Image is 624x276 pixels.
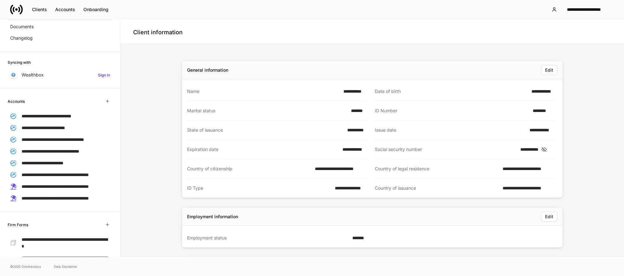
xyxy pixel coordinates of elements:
div: Country of citizenship [187,166,311,172]
a: Changelog [8,32,113,44]
p: Wealthbox [22,72,44,78]
a: Data Disclaimer [54,264,77,269]
h6: Accounts [8,98,25,104]
div: ID Type [187,185,331,191]
button: Onboarding [79,4,113,15]
div: Employment status [187,235,348,241]
h6: Syncing with [8,59,31,65]
div: State of issuance [187,127,343,133]
div: Clients [32,6,47,13]
button: Edit [541,65,557,75]
div: ID Number [375,108,529,114]
div: Employment information [187,214,238,220]
div: Accounts [55,6,75,13]
div: Country of legal residence [375,166,499,172]
h4: Client information [133,29,183,36]
button: Clients [28,4,51,15]
div: Date of birth [375,88,528,95]
h6: Firm Forms [8,222,28,228]
span: © 2025 OneAdvisory [10,264,41,269]
div: Country of issuance [375,185,499,191]
div: Expiration date [187,146,339,153]
p: Changelog [10,35,33,41]
div: Social security number [375,146,517,153]
h6: Sign in [98,72,110,78]
a: WealthboxSign in [8,69,113,81]
div: Edit [545,67,553,73]
div: Edit [545,214,553,220]
div: Marital status [187,108,347,114]
button: Edit [541,212,557,222]
div: Name [187,88,340,95]
a: Documents [8,21,113,32]
div: Issue date [375,127,526,133]
div: General information [187,67,228,73]
div: Onboarding [83,6,108,13]
button: Accounts [51,4,79,15]
p: Documents [10,23,34,30]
